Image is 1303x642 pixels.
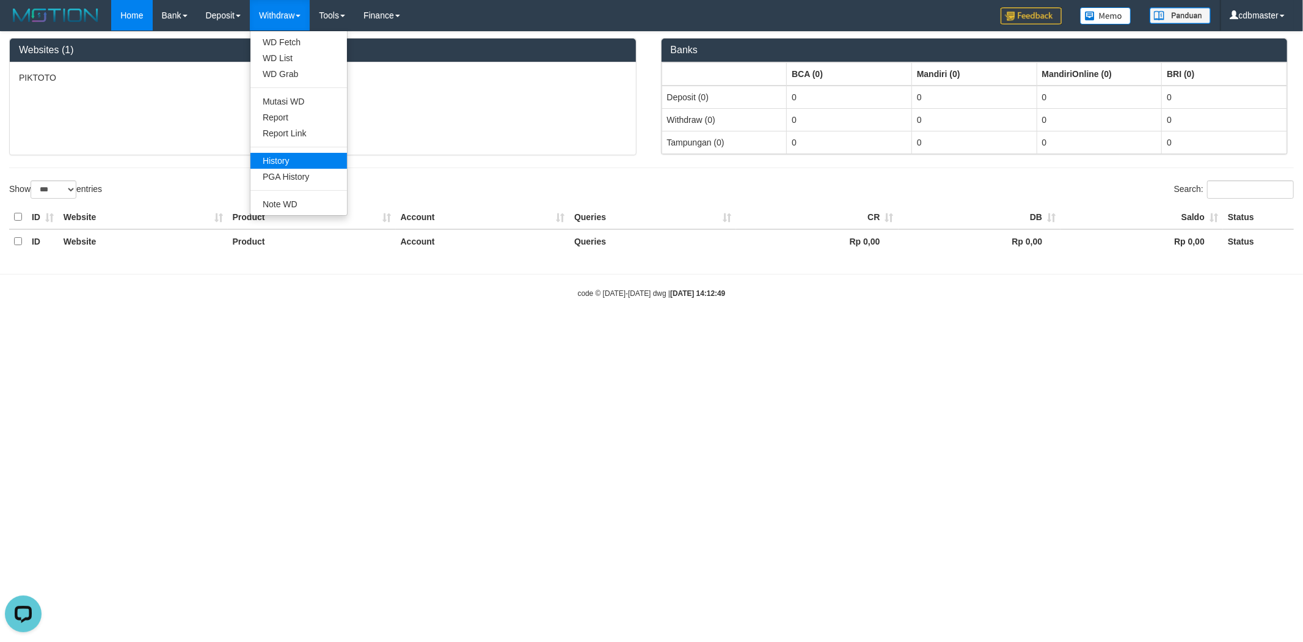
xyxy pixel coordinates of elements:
td: 0 [1162,86,1287,109]
th: Rp 0,00 [736,229,899,253]
th: DB [899,205,1061,229]
th: Group: activate to sort column ascending [787,62,912,86]
th: Group: activate to sort column ascending [662,62,787,86]
th: Rp 0,00 [1060,229,1223,253]
a: Note WD [250,196,347,212]
th: CR [736,205,899,229]
img: Feedback.jpg [1001,7,1062,24]
th: Account [396,205,569,229]
img: MOTION_logo.png [9,6,102,24]
td: Withdraw (0) [662,108,787,131]
a: WD Fetch [250,34,347,50]
td: 0 [911,108,1037,131]
button: Open LiveChat chat widget [5,5,42,42]
th: ID [27,229,59,253]
p: PIKTOTO [19,72,627,84]
th: Rp 0,00 [899,229,1061,253]
th: Account [396,229,569,253]
select: Showentries [31,180,76,199]
th: Product [228,205,396,229]
td: 0 [911,86,1037,109]
a: History [250,153,347,169]
td: 0 [787,131,912,153]
td: 0 [787,86,912,109]
img: Button%20Memo.svg [1080,7,1131,24]
th: Group: activate to sort column ascending [1037,62,1162,86]
th: Queries [569,229,736,253]
a: Report [250,109,347,125]
th: Group: activate to sort column ascending [911,62,1037,86]
th: Product [228,229,396,253]
th: Status [1223,229,1294,253]
td: 0 [787,108,912,131]
th: Website [59,229,228,253]
th: Saldo [1060,205,1223,229]
small: code © [DATE]-[DATE] dwg | [578,289,726,298]
td: 0 [1037,131,1162,153]
td: 0 [1037,86,1162,109]
a: Mutasi WD [250,94,347,109]
th: ID [27,205,59,229]
img: panduan.png [1150,7,1211,24]
td: Tampungan (0) [662,131,787,153]
td: 0 [1037,108,1162,131]
th: Website [59,205,228,229]
td: 0 [1162,108,1287,131]
a: PGA History [250,169,347,185]
h3: Websites (1) [19,45,627,56]
h3: Banks [671,45,1279,56]
label: Show entries [9,180,102,199]
td: 0 [911,131,1037,153]
input: Search: [1207,180,1294,199]
a: WD Grab [250,66,347,82]
label: Search: [1174,180,1294,199]
strong: [DATE] 14:12:49 [670,289,725,298]
a: Report Link [250,125,347,141]
th: Status [1223,205,1294,229]
td: Deposit (0) [662,86,787,109]
th: Queries [569,205,736,229]
th: Group: activate to sort column ascending [1162,62,1287,86]
td: 0 [1162,131,1287,153]
a: WD List [250,50,347,66]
